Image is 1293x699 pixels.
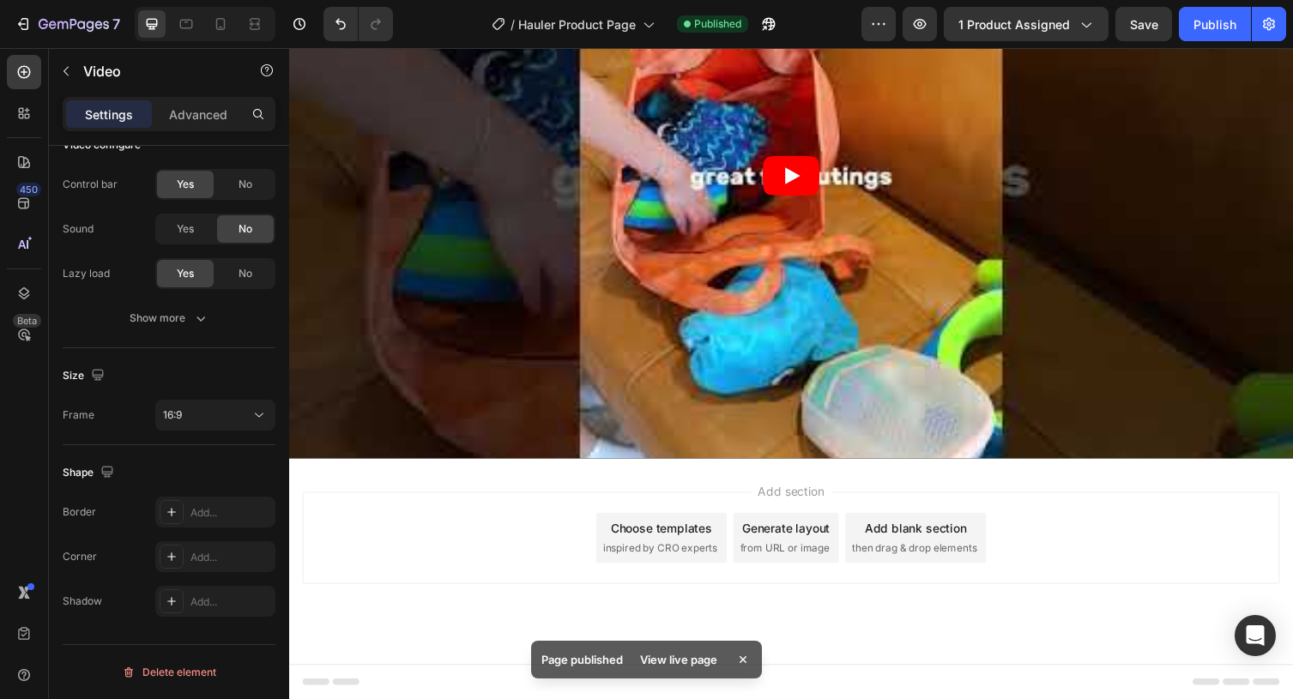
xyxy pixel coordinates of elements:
div: Border [63,504,96,520]
span: No [239,221,252,237]
div: Control bar [63,177,118,192]
p: 7 [112,14,120,34]
button: Save [1115,7,1172,41]
button: 16:9 [155,400,275,431]
span: Save [1130,17,1158,32]
div: Add... [190,505,271,521]
span: Hauler Product Page [518,15,636,33]
span: Add section [474,446,556,464]
iframe: Design area [289,48,1293,699]
div: Size [63,365,108,388]
div: Add... [190,594,271,610]
span: from URL or image [462,505,554,521]
span: Yes [177,266,194,281]
div: Generate layout [465,484,555,502]
span: No [239,266,252,281]
span: then drag & drop elements [577,505,705,521]
p: Advanced [169,105,227,124]
span: Yes [177,177,194,192]
span: 16:9 [163,408,182,421]
div: View live page [630,648,728,672]
div: Shape [63,461,118,485]
div: Corner [63,549,97,564]
div: Delete element [122,662,216,683]
p: Page published [541,651,623,668]
p: Video [83,61,229,81]
div: Open Intercom Messenger [1235,615,1276,656]
div: Lazy load [63,266,110,281]
div: Publish [1193,15,1236,33]
div: Add... [190,550,271,565]
p: Settings [85,105,133,124]
div: Beta [13,314,41,328]
div: 450 [16,183,41,196]
div: Add blank section [590,484,695,502]
div: Show more [130,310,209,327]
span: 1 product assigned [958,15,1070,33]
div: Choose templates [330,484,434,502]
span: Yes [177,221,194,237]
div: Frame [63,407,94,423]
div: Shadow [63,594,102,609]
button: Delete element [63,659,275,686]
button: Play [486,111,544,152]
button: Show more [63,303,275,334]
span: No [239,177,252,192]
button: 7 [7,7,128,41]
span: inspired by CRO experts [322,505,439,521]
button: 1 product assigned [944,7,1109,41]
span: / [511,15,515,33]
button: Publish [1179,7,1251,41]
div: Undo/Redo [323,7,393,41]
span: Published [694,16,741,32]
div: Sound [63,221,94,237]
